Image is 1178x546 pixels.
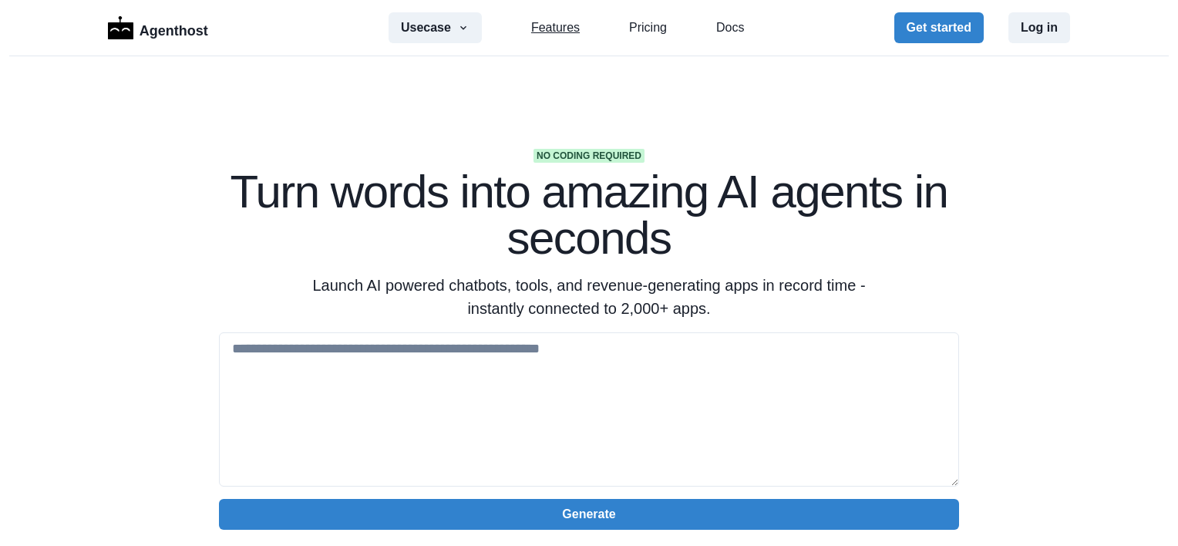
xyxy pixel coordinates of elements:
button: Generate [219,499,959,530]
h1: Turn words into amazing AI agents in seconds [219,169,959,261]
p: Launch AI powered chatbots, tools, and revenue-generating apps in record time - instantly connect... [293,274,885,320]
button: Get started [894,12,984,43]
span: No coding required [533,149,645,163]
button: Log in [1008,12,1070,43]
p: Agenthost [140,15,208,42]
button: Usecase [389,12,482,43]
a: Pricing [629,19,667,37]
a: Features [531,19,580,37]
a: Docs [716,19,744,37]
img: Logo [108,16,133,39]
a: LogoAgenthost [108,15,208,42]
